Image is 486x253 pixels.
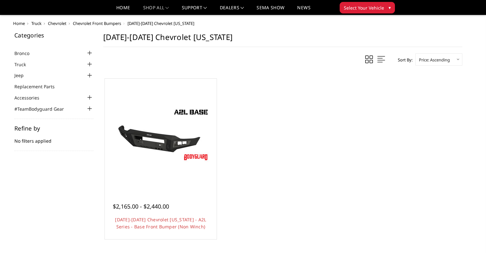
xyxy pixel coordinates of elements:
[115,217,206,230] a: [DATE]-[DATE] Chevrolet [US_STATE] - A2L Series - Base Front Bumper (Non Winch)
[143,5,169,15] a: shop all
[14,32,94,38] h5: Categories
[14,83,63,90] a: Replacement Parts
[297,5,310,15] a: News
[103,32,462,47] h1: [DATE]-[DATE] Chevrolet [US_STATE]
[344,4,384,11] span: Select Your Vehicle
[14,125,94,151] div: No filters applied
[394,55,413,65] label: Sort By:
[13,20,25,26] a: Home
[127,20,194,26] span: [DATE]-[DATE] Chevrolet [US_STATE]
[14,106,72,112] a: #TeamBodyguard Gear
[113,202,169,210] span: $2,165.00 - $2,440.00
[14,94,47,101] a: Accessories
[48,20,66,26] a: Chevrolet
[110,106,212,163] img: 2015-2020 Chevrolet Colorado - A2L Series - Base Front Bumper (Non Winch)
[14,125,94,131] h5: Refine by
[14,61,34,68] a: Truck
[106,80,215,189] a: 2015-2020 Chevrolet Colorado - A2L Series - Base Front Bumper (Non Winch)
[116,5,130,15] a: Home
[220,5,244,15] a: Dealers
[340,2,395,13] button: Select Your Vehicle
[182,5,207,15] a: Support
[14,72,32,79] a: Jeep
[73,20,121,26] a: Chevrolet Front Bumpers
[389,4,391,11] span: ▾
[14,50,37,57] a: Bronco
[31,20,42,26] a: Truck
[257,5,284,15] a: SEMA Show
